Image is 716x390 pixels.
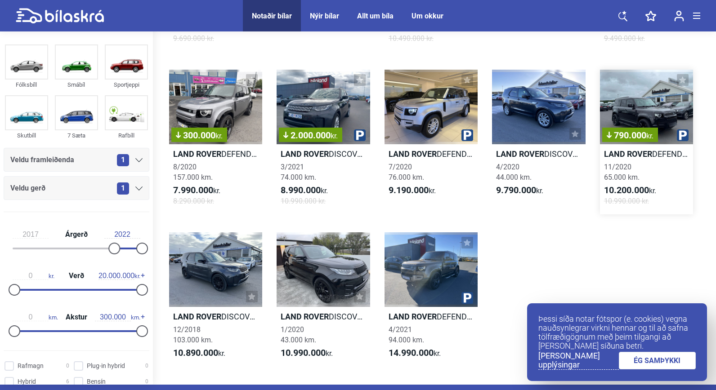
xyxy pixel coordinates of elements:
[169,311,262,322] h2: DISCOVERY 5 HSE BLACK PACK
[496,149,544,159] b: Land Rover
[538,315,696,350] p: Þessi síða notar fótspor (e. cookies) vegna nauðsynlegrar virkni hennar og til að safna tölfræðig...
[277,70,370,214] a: 2.000.000kr.Land RoverDISCOVERY 5 HSE3/202174.000 km.8.990.000kr.10.990.000 kr.
[604,22,644,33] b: 7.990.000
[604,185,649,195] b: 10.200.000
[389,22,429,33] b: 7.690.000
[281,22,321,33] b: 7.390.000
[600,149,693,159] h2: DEFENDER S 240D BLACK PACK
[169,149,262,159] h2: DEFENDER D240 P110 S
[619,352,696,369] a: ÉG SAMÞYKKI
[646,132,653,140] span: kr.
[173,185,220,196] span: kr.
[389,347,434,358] b: 14.990.000
[461,129,473,141] img: parking.png
[281,312,329,321] b: Land Rover
[55,130,98,141] div: 7 Sæta
[385,232,478,367] a: Land RoverDEFENDER HSE X-DYNAMIC 3.0D4/202194.000 km.14.990.000kr.
[173,22,213,33] b: 7.290.000
[357,12,394,20] a: Allt um bíla
[281,325,316,344] span: 1/2020 43.000 km.
[281,185,321,195] b: 8.990.000
[173,196,214,206] span: 8.290.000 kr.
[604,163,640,182] span: 11/2020 65.000 km.
[389,33,434,44] span: 10.490.000 kr.
[10,154,74,166] span: Veldu framleiðenda
[169,232,262,367] a: Land RoverDISCOVERY 5 HSE BLACK PACK12/2018103.000 km.10.890.000kr.
[331,132,338,140] span: kr.
[281,196,326,206] span: 10.990.000 kr.
[389,325,424,344] span: 4/2021 94.000 km.
[538,351,619,370] a: [PERSON_NAME] upplýsingar
[281,163,316,182] span: 3/2021 74.000 km.
[385,70,478,214] a: Land RoverDEFENDER S7/202076.000 km.9.190.000kr.
[63,231,90,238] span: Árgerð
[389,149,437,159] b: Land Rover
[176,131,223,140] span: 300.000
[173,348,225,359] span: kr.
[66,361,69,371] span: 0
[604,196,649,206] span: 10.990.000 kr.
[496,22,536,33] b: 7.890.000
[98,272,140,280] span: kr.
[607,131,653,140] span: 790.000
[281,149,329,159] b: Land Rover
[492,149,585,159] h2: DISCOVERY 5 HSE
[66,377,69,386] span: 6
[173,312,221,321] b: Land Rover
[604,149,652,159] b: Land Rover
[674,10,684,22] img: user-login.svg
[461,292,473,304] img: parking.png
[173,33,214,44] span: 9.690.000 kr.
[13,272,54,280] span: kr.
[87,377,106,386] span: Bensín
[277,149,370,159] h2: DISCOVERY 5 HSE
[13,313,58,321] span: km.
[496,185,543,196] span: kr.
[145,377,148,386] span: 0
[87,361,125,371] span: Plug-in hybrid
[173,185,213,195] b: 7.990.000
[173,163,213,182] span: 8/2020 157.000 km.
[389,163,424,182] span: 7/2020 76.000 km.
[281,185,328,196] span: kr.
[10,182,45,195] span: Veldu gerð
[412,12,443,20] a: Um okkur
[105,130,148,141] div: Rafbíll
[105,80,148,90] div: Sportjeppi
[281,348,333,359] span: kr.
[215,132,223,140] span: kr.
[385,311,478,322] h2: DEFENDER HSE X-DYNAMIC 3.0D
[389,312,437,321] b: Land Rover
[95,313,140,321] span: km.
[173,149,221,159] b: Land Rover
[310,12,339,20] a: Nýir bílar
[354,129,366,141] img: parking.png
[496,163,532,182] span: 4/2020 44.000 km.
[169,70,262,214] a: 300.000kr.Land RoverDEFENDER D240 P110 S8/2020157.000 km.7.990.000kr.8.290.000 kr.
[600,70,693,214] a: 790.000kr.Land RoverDEFENDER S 240D BLACK PACK11/202065.000 km.10.200.000kr.10.990.000 kr.
[173,347,218,358] b: 10.890.000
[604,33,645,44] span: 9.490.000 kr.
[277,311,370,322] h2: DISCOVERY LANDMARK TDV6
[18,361,44,371] span: Rafmagn
[63,314,89,321] span: Akstur
[677,129,689,141] img: parking.png
[604,185,656,196] span: kr.
[389,185,429,195] b: 9.190.000
[283,131,338,140] span: 2.000.000
[281,347,326,358] b: 10.990.000
[385,149,478,159] h2: DEFENDER S
[18,377,36,386] span: Hybrid
[117,182,129,194] span: 1
[117,154,129,166] span: 1
[277,232,370,367] a: Land RoverDISCOVERY LANDMARK TDV61/202043.000 km.10.990.000kr.
[252,12,292,20] a: Notaðir bílar
[496,185,536,195] b: 9.790.000
[389,348,441,359] span: kr.
[5,130,48,141] div: Skutbíll
[492,70,585,214] a: Land RoverDISCOVERY 5 HSE4/202044.000 km.9.790.000kr.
